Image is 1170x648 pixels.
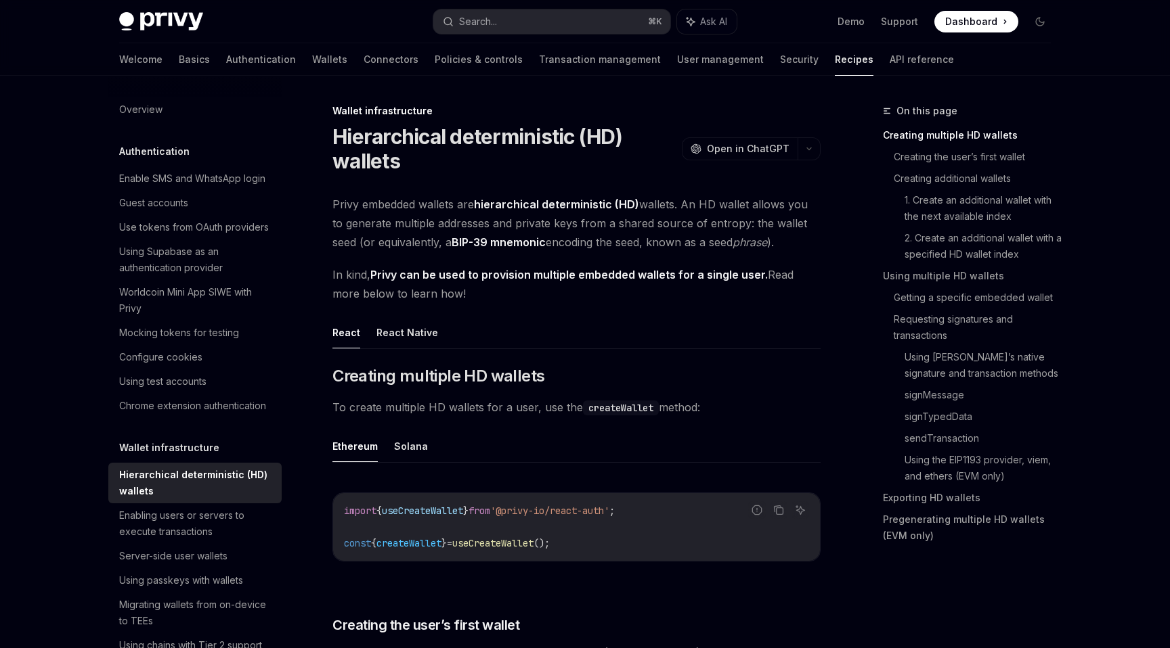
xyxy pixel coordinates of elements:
h5: Authentication [119,143,190,160]
h5: Wallet infrastructure [119,440,219,456]
div: Server-side user wallets [119,548,227,564]
span: Creating multiple HD wallets [332,365,544,387]
button: Copy the contents from the code block [770,501,787,519]
a: Pregenerating multiple HD wallets (EVM only) [883,509,1062,547]
a: 1. Create an additional wallet with the next available index [905,189,1062,227]
button: Toggle dark mode [1029,11,1051,32]
strong: hierarchical deterministic (HD) [474,198,639,211]
div: Wallet infrastructure [332,104,821,118]
a: Server-side user wallets [108,544,282,568]
span: Privy embedded wallets are wallets. An HD wallet allows you to generate multiple addresses and pr... [332,195,821,252]
a: Using the EIP1193 provider, viem, and ethers (EVM only) [905,449,1062,487]
button: Report incorrect code [748,501,766,519]
span: In kind, Read more below to learn how! [332,265,821,303]
a: BIP-39 mnemonic [452,235,546,250]
span: Creating the user’s first wallet [332,616,519,634]
span: import [344,505,376,517]
a: Authentication [226,43,296,76]
a: Migrating wallets from on-device to TEEs [108,593,282,633]
a: Demo [838,15,865,28]
a: Creating the user’s first wallet [894,146,1062,168]
span: Dashboard [945,15,997,28]
button: Ask AI [792,501,809,519]
a: Transaction management [539,43,661,76]
div: Mocking tokens for testing [119,325,239,341]
h1: Hierarchical deterministic (HD) wallets [332,124,676,173]
a: Security [780,43,819,76]
img: dark logo [119,12,203,31]
span: } [463,505,469,517]
span: Ask AI [700,15,727,28]
a: Welcome [119,43,162,76]
span: ; [609,505,615,517]
span: { [371,537,376,549]
div: Enable SMS and WhatsApp login [119,170,265,187]
div: Configure cookies [119,349,202,365]
div: Using test accounts [119,373,207,390]
button: Solana [394,430,428,462]
span: createWallet [376,537,441,549]
a: Hierarchical deterministic (HD) wallets [108,463,282,503]
span: from [469,505,490,517]
a: API reference [890,43,954,76]
a: Overview [108,97,282,122]
a: Guest accounts [108,191,282,215]
span: On this page [896,103,957,119]
a: Getting a specific embedded wallet [894,287,1062,308]
button: React Native [376,317,438,348]
button: Ask AI [677,9,737,34]
span: { [376,505,382,517]
a: Dashboard [934,11,1018,32]
a: Worldcoin Mini App SIWE with Privy [108,280,282,321]
a: Wallets [312,43,347,76]
a: Exporting HD wallets [883,487,1062,509]
a: Enabling users or servers to execute transactions [108,503,282,544]
a: Support [881,15,918,28]
a: Using [PERSON_NAME]’s native signature and transaction methods [905,346,1062,384]
span: const [344,537,371,549]
a: Recipes [835,43,873,76]
a: Chrome extension authentication [108,394,282,418]
a: Creating multiple HD wallets [883,124,1062,146]
a: Configure cookies [108,345,282,369]
div: Search... [459,14,497,30]
a: Connectors [364,43,418,76]
div: Use tokens from OAuth providers [119,219,269,235]
a: signTypedData [905,406,1062,427]
span: ⌘ K [648,16,662,27]
a: User management [677,43,764,76]
span: (); [534,537,550,549]
button: React [332,317,360,348]
div: Using Supabase as an authentication provider [119,244,274,276]
span: '@privy-io/react-auth' [490,505,609,517]
div: Hierarchical deterministic (HD) wallets [119,467,274,499]
div: Migrating wallets from on-device to TEEs [119,597,274,629]
a: 2. Create an additional wallet with a specified HD wallet index [905,227,1062,265]
a: signMessage [905,384,1062,406]
a: Policies & controls [435,43,523,76]
div: Overview [119,101,162,118]
span: Open in ChatGPT [707,142,789,156]
a: Using passkeys with wallets [108,568,282,593]
a: Using multiple HD wallets [883,265,1062,287]
a: Requesting signatures and transactions [894,308,1062,346]
strong: Privy can be used to provision multiple embedded wallets for a single user. [370,268,768,281]
div: Enabling users or servers to execute transactions [119,507,274,540]
div: Guest accounts [119,195,188,211]
em: phrase [733,235,767,249]
span: } [441,537,447,549]
div: Worldcoin Mini App SIWE with Privy [119,284,274,317]
code: createWallet [583,400,659,415]
span: useCreateWallet [452,537,534,549]
button: Open in ChatGPT [682,137,798,160]
a: Use tokens from OAuth providers [108,215,282,239]
a: Mocking tokens for testing [108,321,282,345]
a: Using Supabase as an authentication provider [108,239,282,280]
div: Chrome extension authentication [119,398,266,414]
button: Search...⌘K [433,9,670,34]
span: To create multiple HD wallets for a user, use the method: [332,398,821,417]
div: Using passkeys with wallets [119,572,243,588]
a: Basics [179,43,210,76]
a: sendTransaction [905,427,1062,449]
a: Creating additional wallets [894,168,1062,189]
